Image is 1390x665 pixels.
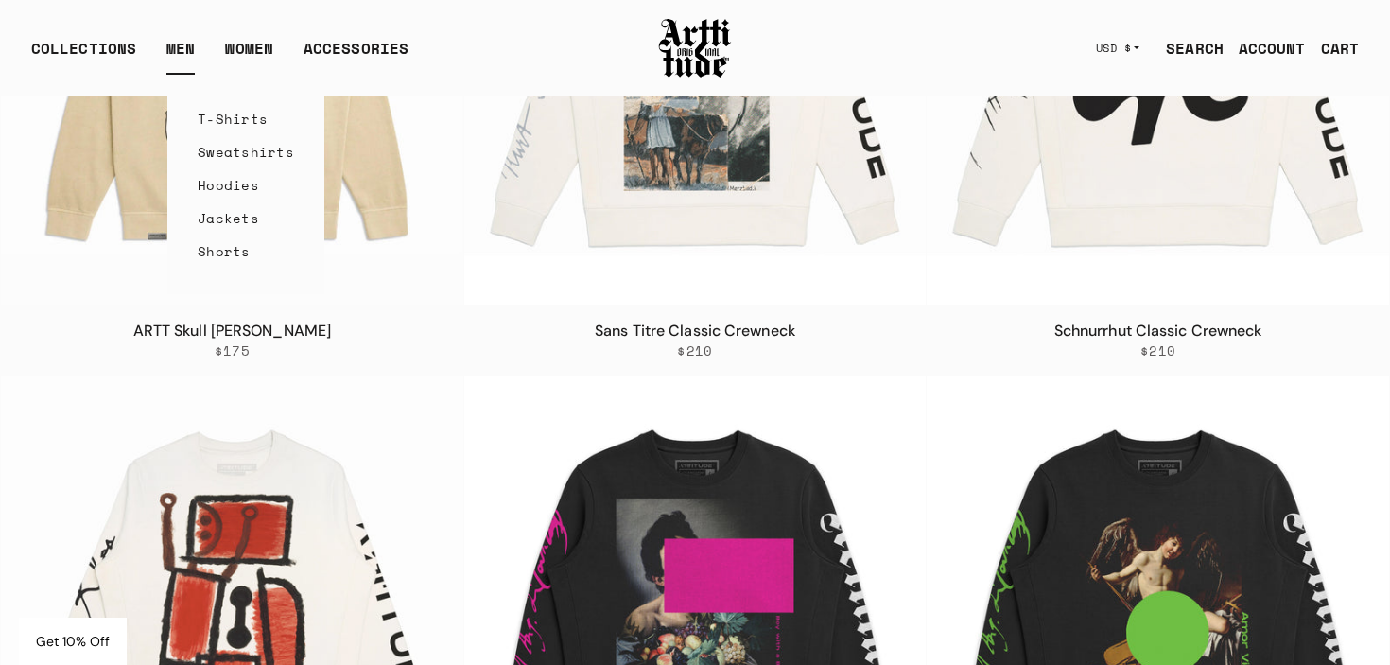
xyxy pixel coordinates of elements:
a: WOMEN [225,37,273,75]
button: USD $ [1085,27,1152,69]
span: Get 10% Off [36,633,110,650]
a: Shorts [198,235,294,268]
ul: Main navigation [16,37,424,75]
div: COLLECTIONS [31,37,136,75]
a: MEN [166,37,195,75]
a: Open cart [1306,29,1359,67]
span: $210 [677,342,712,359]
a: ARTT Skull [PERSON_NAME] [133,321,331,341]
img: Arttitude [657,16,733,80]
div: CART [1321,37,1359,60]
a: Sweatshirts [198,135,294,168]
div: Get 10% Off [19,618,127,665]
span: $210 [1140,342,1175,359]
a: T-Shirts [198,102,294,135]
span: $175 [215,342,250,359]
a: Jackets [198,201,294,235]
div: ACCESSORIES [304,37,408,75]
a: Hoodies [198,168,294,201]
span: USD $ [1096,41,1132,56]
a: ACCOUNT [1224,29,1306,67]
a: Sans Titre Classic Crewneck [595,321,795,341]
a: SEARCH [1151,29,1224,67]
a: Schnurrhut Classic Crewneck [1054,321,1262,341]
